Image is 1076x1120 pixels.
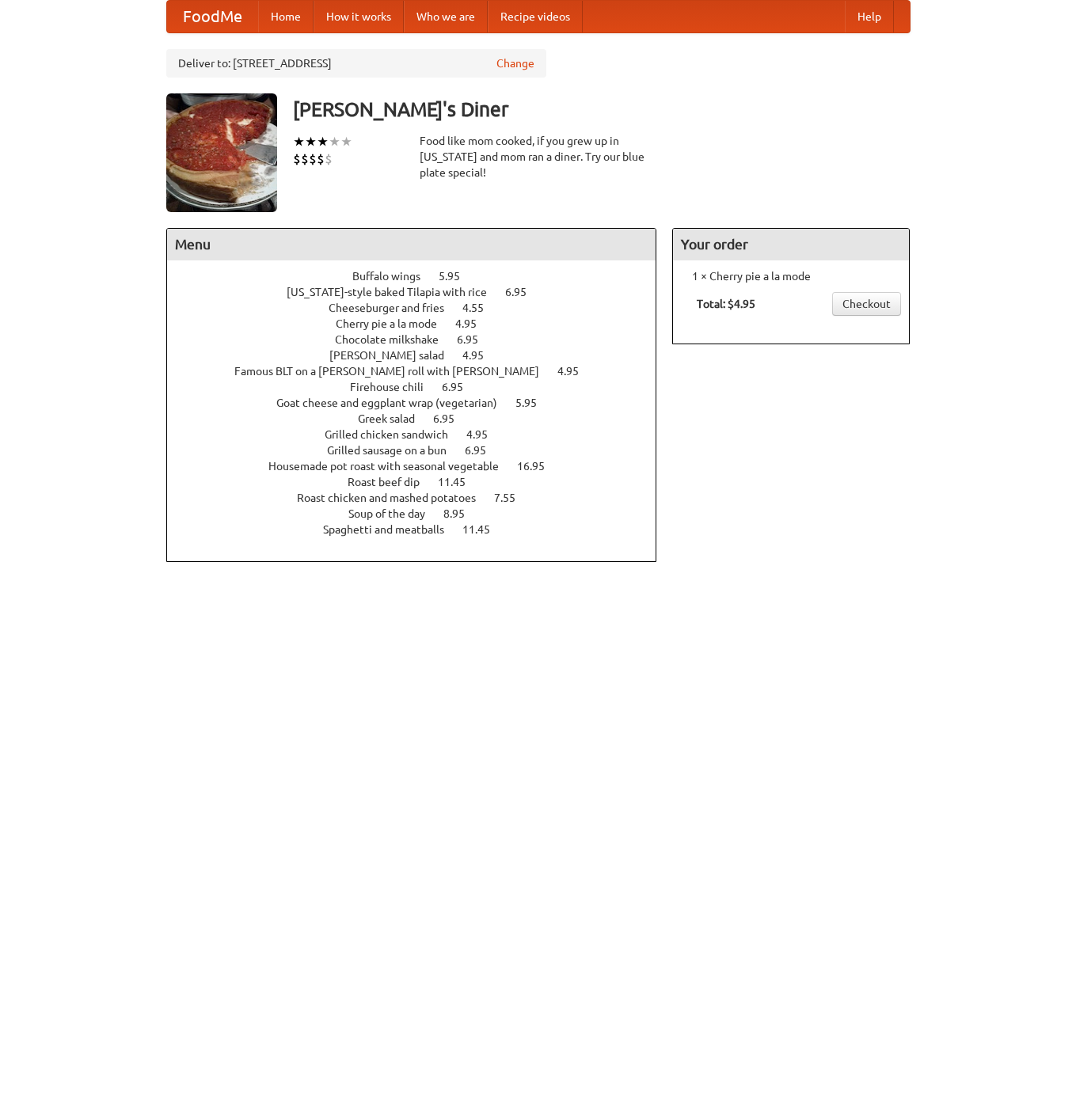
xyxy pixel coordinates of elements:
[329,349,513,362] a: [PERSON_NAME] salad 4.95
[348,507,494,520] a: Soup of the day 8.95
[234,365,555,378] span: Famous BLT on a [PERSON_NAME] roll with [PERSON_NAME]
[697,298,755,310] b: Total: $4.95
[323,523,460,536] span: Spaghetti and meatballs
[832,292,901,316] a: Checkout
[443,507,481,520] span: 8.95
[358,412,484,425] a: Greek salad 6.95
[329,133,340,150] li: ★
[420,133,657,180] div: Food like mom cooked, if you grew up in [US_STATE] and mom ran a diner. Try our blue plate special!
[309,150,317,168] li: $
[287,286,556,298] a: [US_STATE]-style baked Tilapia with rice 6.95
[234,365,608,378] a: Famous BLT on a [PERSON_NAME] roll with [PERSON_NAME] 4.95
[305,133,317,150] li: ★
[166,49,546,78] div: Deliver to: [STREET_ADDRESS]
[325,428,464,441] span: Grilled chicken sandwich
[167,229,656,260] h4: Menu
[488,1,583,32] a: Recipe videos
[314,1,404,32] a: How it works
[358,412,431,425] span: Greek salad
[336,317,506,330] a: Cherry pie a la mode 4.95
[293,93,911,125] h3: [PERSON_NAME]'s Diner
[557,365,595,378] span: 4.95
[466,428,504,441] span: 4.95
[352,270,436,283] span: Buffalo wings
[517,460,561,473] span: 16.95
[845,1,894,32] a: Help
[462,523,506,536] span: 11.45
[348,476,435,488] span: Roast beef dip
[167,1,258,32] a: FoodMe
[276,397,566,409] a: Goat cheese and eggplant wrap (vegetarian) 5.95
[348,476,495,488] a: Roast beef dip 11.45
[455,317,492,330] span: 4.95
[335,333,508,346] a: Chocolate milkshake 6.95
[457,333,494,346] span: 6.95
[462,302,500,314] span: 4.55
[335,333,454,346] span: Chocolate milkshake
[465,444,502,457] span: 6.95
[494,492,531,504] span: 7.55
[268,460,574,473] a: Housemade pot roast with seasonal vegetable 16.95
[340,133,352,150] li: ★
[350,381,439,393] span: Firehouse chili
[297,492,545,504] a: Roast chicken and mashed potatoes 7.55
[317,150,325,168] li: $
[505,286,542,298] span: 6.95
[323,523,519,536] a: Spaghetti and meatballs 11.45
[297,492,492,504] span: Roast chicken and mashed potatoes
[329,302,460,314] span: Cheeseburger and fries
[287,286,503,298] span: [US_STATE]-style baked Tilapia with rice
[433,412,470,425] span: 6.95
[350,381,492,393] a: Firehouse chili 6.95
[439,270,476,283] span: 5.95
[442,381,479,393] span: 6.95
[329,302,513,314] a: Cheeseburger and fries 4.55
[462,349,500,362] span: 4.95
[268,460,515,473] span: Housemade pot roast with seasonal vegetable
[348,507,441,520] span: Soup of the day
[325,428,517,441] a: Grilled chicken sandwich 4.95
[681,268,901,284] li: 1 × Cherry pie a la mode
[317,133,329,150] li: ★
[301,150,309,168] li: $
[404,1,488,32] a: Who we are
[166,93,277,212] img: angular.jpg
[276,397,513,409] span: Goat cheese and eggplant wrap (vegetarian)
[673,229,909,260] h4: Your order
[496,55,534,71] a: Change
[327,444,515,457] a: Grilled sausage on a bun 6.95
[352,270,489,283] a: Buffalo wings 5.95
[329,349,460,362] span: [PERSON_NAME] salad
[336,317,453,330] span: Cherry pie a la mode
[438,476,481,488] span: 11.45
[258,1,314,32] a: Home
[293,150,301,168] li: $
[515,397,553,409] span: 5.95
[325,150,333,168] li: $
[293,133,305,150] li: ★
[327,444,462,457] span: Grilled sausage on a bun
